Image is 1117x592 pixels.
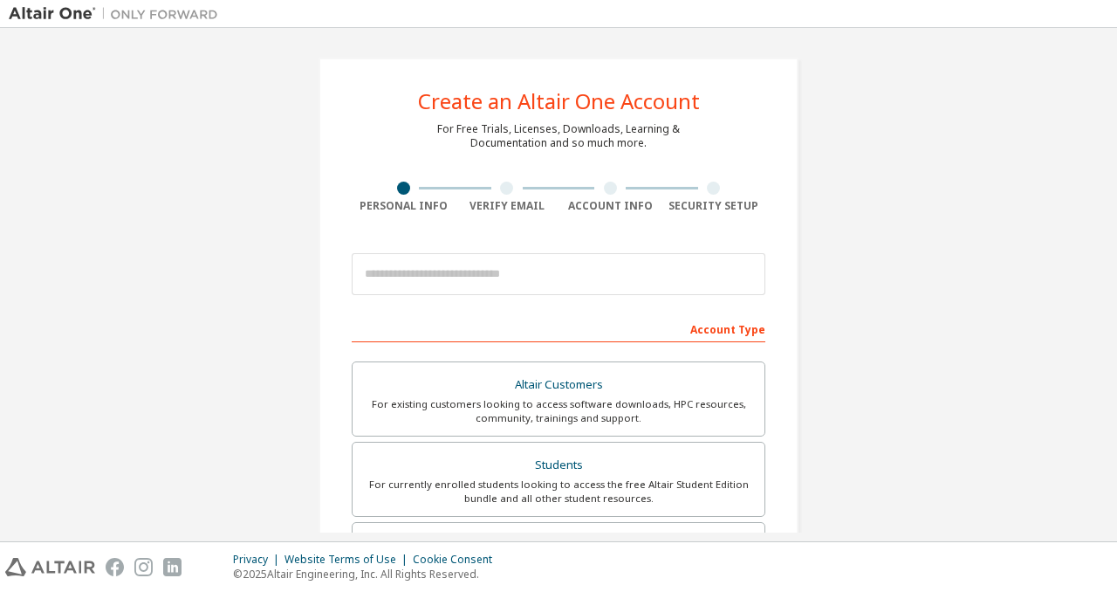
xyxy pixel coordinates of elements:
div: Account Info [558,199,662,213]
img: linkedin.svg [163,558,182,576]
div: Privacy [233,553,284,567]
div: Create an Altair One Account [418,91,700,112]
div: For currently enrolled students looking to access the free Altair Student Edition bundle and all ... [363,478,754,506]
div: Verify Email [456,199,559,213]
div: Personal Info [352,199,456,213]
div: Website Terms of Use [284,553,413,567]
div: Cookie Consent [413,553,503,567]
img: facebook.svg [106,558,124,576]
div: Account Type [352,314,765,342]
div: For Free Trials, Licenses, Downloads, Learning & Documentation and so much more. [437,122,680,150]
div: Altair Customers [363,373,754,397]
img: Altair One [9,5,227,23]
p: © 2025 Altair Engineering, Inc. All Rights Reserved. [233,567,503,582]
div: Security Setup [662,199,766,213]
img: altair_logo.svg [5,558,95,576]
div: Students [363,453,754,478]
div: For existing customers looking to access software downloads, HPC resources, community, trainings ... [363,397,754,425]
img: instagram.svg [134,558,153,576]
